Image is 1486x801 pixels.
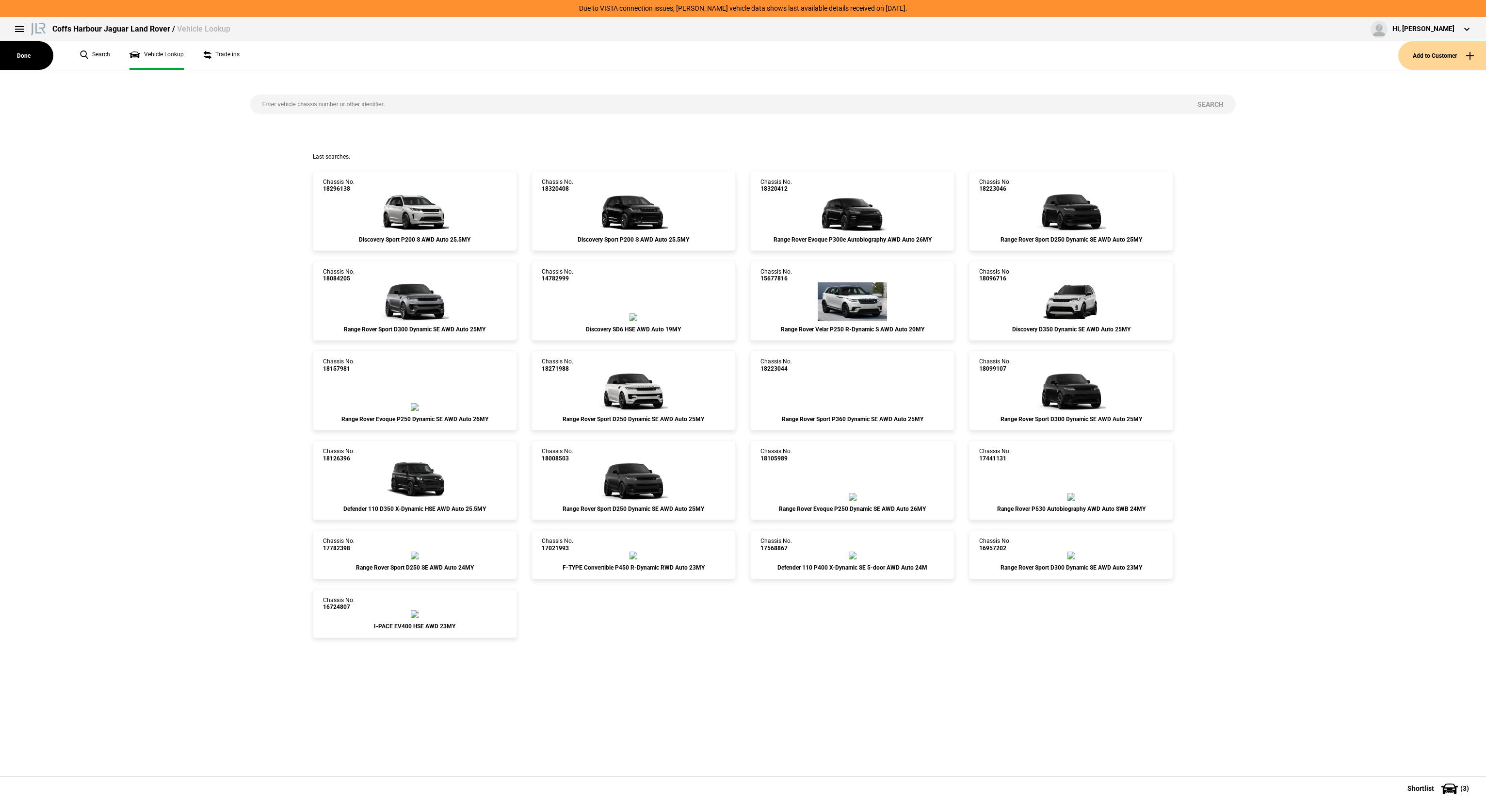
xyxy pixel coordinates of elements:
img: 18008503_ext.jpeg [599,462,668,501]
span: 18008503 [542,455,573,462]
img: 18126396_ext.jpeg [380,462,449,501]
div: Chassis No. [542,179,573,193]
div: Chassis No. [542,538,573,552]
span: 18105989 [760,455,792,462]
div: Range Rover Sport P360 Dynamic SE AWD Auto 25MY [760,416,944,423]
img: exterior-0 [411,552,419,559]
img: 18099107_ext.jpeg [1037,372,1106,411]
span: 16957202 [979,545,1011,552]
div: Discovery D350 Dynamic SE AWD Auto 25MY [979,326,1163,333]
span: 18099107 [979,365,1011,372]
div: Chassis No. [760,538,792,552]
div: Chassis No. [979,448,1011,462]
span: 18296138 [323,185,355,192]
div: Chassis No. [323,268,355,282]
div: Chassis No. [542,448,573,462]
div: Chassis No. [979,538,1011,552]
span: 18223046 [979,185,1011,192]
div: Range Rover Sport D300 Dynamic SE AWD Auto 25MY [323,326,507,333]
div: Chassis No. [979,268,1011,282]
div: Chassis No. [323,358,355,372]
span: 14782999 [542,275,573,282]
a: Search [80,41,110,70]
div: Chassis No. [323,538,355,552]
input: Enter vehicle chassis number or other identifier. [250,95,1186,114]
img: 18105989_ext.jpeg [849,493,856,501]
span: 18320412 [760,185,792,192]
span: Vehicle Lookup [177,24,230,33]
img: 18096716_ext.jpeg [1037,282,1106,321]
img: 18223046_ext.jpeg [1037,193,1106,231]
img: 18296138_ext.jpeg [380,193,449,231]
div: Range Rover Sport D300 Dynamic SE AWD Auto 23MY [979,564,1163,571]
div: Defender 110 D350 X-Dynamic HSE AWD Auto 25.5MY [323,506,507,512]
a: Vehicle Lookup [129,41,184,70]
span: 18320408 [542,185,573,192]
div: Discovery Sport P200 S AWD Auto 25.5MY [323,236,507,243]
img: exterior-0 [630,552,637,559]
img: 18157981_ext.jpeg [411,403,419,411]
span: 18223044 [760,365,792,372]
img: exterior-0 [1067,552,1075,559]
span: 17568867 [760,545,792,552]
button: Shortlist(3) [1393,776,1486,801]
div: Chassis No. [542,358,573,372]
div: Chassis No. [760,358,792,372]
div: Chassis No. [542,268,573,282]
div: Discovery Sport P200 S AWD Auto 25.5MY [542,236,726,243]
div: F-TYPE Convertible P450 R-Dynamic RWD Auto 23MY [542,564,726,571]
span: 17441131 [979,455,1011,462]
div: Range Rover Sport D250 SE AWD Auto 24MY [323,564,507,571]
div: Range Rover Evoque P250 Dynamic SE AWD Auto 26MY [323,416,507,423]
span: 15677816 [760,275,792,282]
div: Range Rover Velar P250 R-Dynamic S AWD Auto 20MY [760,326,944,333]
div: Chassis No. [323,597,355,611]
span: 17021993 [542,545,573,552]
div: Discovery SD6 HSE AWD Auto 19MY [542,326,726,333]
img: 18271988_ext.jpeg [599,372,668,411]
div: Range Rover Sport D250 Dynamic SE AWD Auto 25MY [542,416,726,423]
a: Trade ins [203,41,240,70]
span: 18096716 [979,275,1011,282]
div: Range Rover Evoque P300e Autobiography AWD Auto 26MY [760,236,944,243]
img: 18320412_ext.jpeg [818,193,887,231]
span: Shortlist [1407,785,1434,792]
span: 16724807 [323,604,355,610]
div: Range Rover Sport D300 Dynamic SE AWD Auto 25MY [979,416,1163,423]
span: 17782398 [323,545,355,552]
div: Chassis No. [323,179,355,193]
img: exterior-0 [1067,493,1075,501]
span: 18157981 [323,365,355,372]
span: 18126396 [323,455,355,462]
div: Chassis No. [979,179,1011,193]
div: Defender 110 P400 X-Dynamic SE 5-door AWD Auto 24M [760,564,944,571]
div: I-PACE EV400 HSE AWD 23MY [323,623,507,630]
img: exterior-0 [411,610,419,618]
div: Chassis No. [760,268,792,282]
img: landrover.png [29,21,48,35]
div: Coffs Harbour Jaguar Land Rover / [52,24,230,34]
button: Search [1185,95,1236,114]
img: 18320408_ext.jpeg [599,193,668,231]
img: 18084205_ext.jpeg [380,282,449,321]
div: Chassis No. [760,179,792,193]
div: Range Rover P530 Autobiography AWD Auto SWB 24MY [979,506,1163,512]
div: Hi, [PERSON_NAME] [1392,24,1454,34]
span: 18271988 [542,365,573,372]
img: exterior-0 [849,552,856,559]
img: 15677816_ext.jpeg [818,282,887,321]
div: Range Rover Sport D250 Dynamic SE AWD Auto 25MY [542,506,726,512]
div: Chassis No. [979,358,1011,372]
span: Last searches: [313,153,350,160]
div: Range Rover Evoque P250 Dynamic SE AWD Auto 26MY [760,506,944,512]
div: Range Rover Sport D250 Dynamic SE AWD Auto 25MY [979,236,1163,243]
span: 18084205 [323,275,355,282]
div: Chassis No. [760,448,792,462]
div: Chassis No. [323,448,355,462]
img: 14782999_ext.jpeg [630,313,637,321]
button: Add to Customer [1398,41,1486,70]
span: ( 3 ) [1460,785,1469,792]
